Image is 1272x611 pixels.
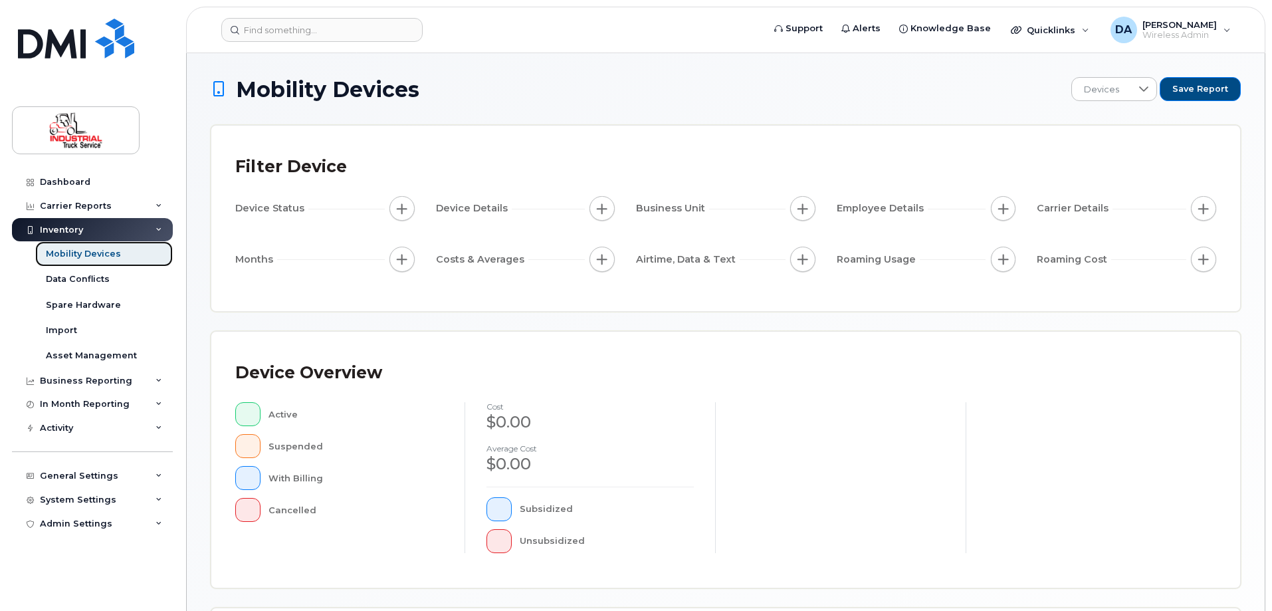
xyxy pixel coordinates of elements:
button: Save Report [1160,77,1241,101]
div: With Billing [268,466,444,490]
div: $0.00 [486,453,694,475]
span: Airtime, Data & Text [636,253,740,267]
span: Roaming Cost [1037,253,1111,267]
div: Subsidized [520,497,694,521]
div: Unsubsidized [520,529,694,553]
div: Suspended [268,434,444,458]
span: Save Report [1172,83,1228,95]
span: Employee Details [837,201,928,215]
div: $0.00 [486,411,694,433]
h4: cost [486,402,694,411]
span: Mobility Devices [236,78,419,101]
span: Business Unit [636,201,709,215]
div: Cancelled [268,498,444,522]
div: Device Overview [235,356,382,390]
span: Devices [1072,78,1131,102]
span: Device Status [235,201,308,215]
div: Filter Device [235,150,347,184]
span: Roaming Usage [837,253,920,267]
span: Costs & Averages [436,253,528,267]
div: Active [268,402,444,426]
h4: Average cost [486,444,694,453]
span: Carrier Details [1037,201,1113,215]
span: Device Details [436,201,512,215]
span: Months [235,253,277,267]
